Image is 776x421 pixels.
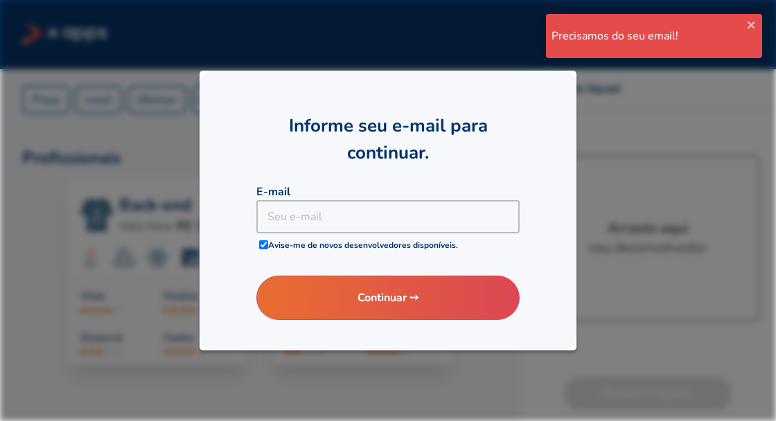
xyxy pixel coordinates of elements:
h2: Informe seu e-mail para continuar. [256,112,520,166]
button: close [747,19,757,30]
b: E-mail [256,184,290,199]
div: Precisamos do seu email! [552,28,747,44]
button: Continuar ➙ [256,276,520,320]
b: Avise-me de novos desenvolvedores disponíveis. [268,240,458,251]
